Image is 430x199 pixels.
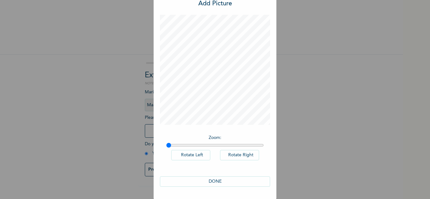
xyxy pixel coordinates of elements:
button: Rotate Left [171,150,210,160]
p: Zoom : [166,135,264,141]
button: DONE [160,176,270,187]
button: Rotate Right [220,150,259,160]
span: Please add a recent Passport Photograph [145,115,258,141]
